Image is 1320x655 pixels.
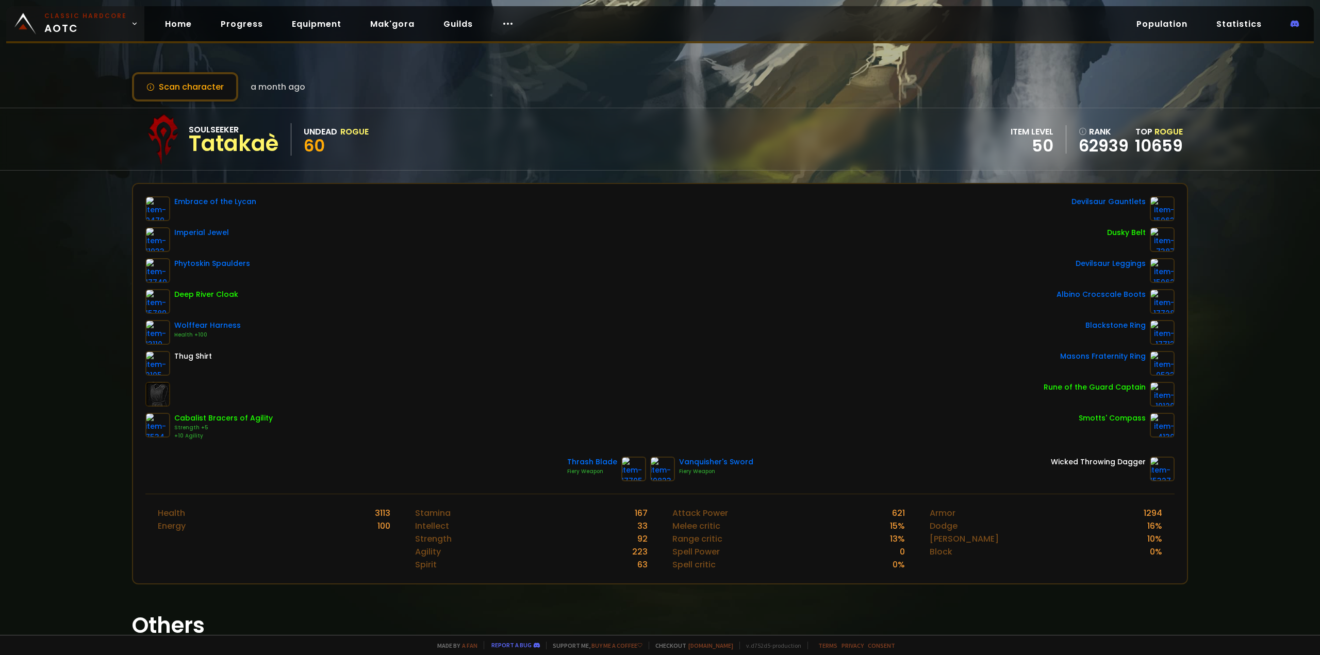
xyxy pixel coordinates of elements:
div: Devilsaur Leggings [1076,258,1146,269]
h1: Others [132,609,1188,642]
img: item-7534 [145,413,170,438]
div: Undead [304,125,337,138]
div: 1294 [1144,507,1162,519]
div: Masons Fraternity Ring [1060,351,1146,362]
span: Rogue [1154,126,1183,138]
div: Agility [415,545,441,558]
div: 15 % [890,519,905,532]
div: 10 % [1147,532,1162,545]
a: Statistics [1208,13,1270,35]
a: Guilds [435,13,481,35]
img: item-11933 [145,227,170,252]
div: +10 Agility [174,432,273,440]
div: 0 [900,545,905,558]
span: v. d752d5 - production [739,642,801,649]
img: item-17713 [1150,320,1175,345]
div: Embrace of the Lycan [174,196,256,207]
div: 0 % [1150,545,1162,558]
a: Report a bug [491,641,532,649]
a: Mak'gora [362,13,423,35]
div: Soulseeker [189,123,278,136]
div: 100 [377,519,390,532]
a: 62939 [1079,138,1129,154]
span: AOTC [44,11,127,36]
div: [PERSON_NAME] [930,532,999,545]
div: Stamina [415,507,451,519]
img: item-17749 [145,258,170,283]
a: Buy me a coffee [591,642,642,649]
div: Block [930,545,952,558]
div: Melee critic [672,519,720,532]
img: item-10823 [650,457,675,481]
img: item-9533 [1150,351,1175,376]
div: Devilsaur Gauntlets [1071,196,1146,207]
div: Intellect [415,519,449,532]
div: Smotts' Compass [1079,413,1146,424]
div: Strength [415,532,452,545]
img: item-15789 [145,289,170,314]
div: 3113 [375,507,390,519]
div: Dusky Belt [1107,227,1146,238]
a: a fan [462,642,477,649]
div: 92 [637,532,648,545]
span: 60 [304,134,325,157]
div: 16 % [1147,519,1162,532]
div: Rune of the Guard Captain [1044,382,1146,393]
img: item-9479 [145,196,170,221]
a: Consent [868,642,895,649]
div: Blackstone Ring [1085,320,1146,331]
div: Thug Shirt [174,351,212,362]
span: a month ago [251,80,305,93]
div: Tatakaè [189,136,278,152]
div: Top [1135,125,1183,138]
img: item-15063 [1150,196,1175,221]
div: Strength +5 [174,424,273,432]
div: Phytoskin Spaulders [174,258,250,269]
a: Home [157,13,200,35]
div: 50 [1011,138,1053,154]
img: item-7387 [1150,227,1175,252]
div: Spirit [415,558,437,571]
div: rank [1079,125,1129,138]
div: Dodge [930,519,958,532]
div: 63 [637,558,648,571]
span: Checkout [649,642,733,649]
div: Attack Power [672,507,728,519]
img: item-17705 [621,457,646,481]
div: Rogue [340,125,369,138]
a: 10659 [1135,134,1183,157]
div: Wicked Throwing Dagger [1051,457,1146,467]
div: Health [158,507,185,519]
div: 621 [892,507,905,519]
div: Health +100 [174,331,241,339]
div: 13 % [890,532,905,545]
div: 33 [637,519,648,532]
div: Fiery Weapon [567,467,617,476]
img: item-4130 [1150,413,1175,438]
div: Imperial Jewel [174,227,229,238]
a: Progress [212,13,271,35]
div: Vanquisher's Sword [679,457,753,467]
div: Deep River Cloak [174,289,238,300]
img: item-2105 [145,351,170,376]
span: Made by [431,642,477,649]
div: Range critic [672,532,722,545]
div: Fiery Weapon [679,467,753,476]
img: item-15062 [1150,258,1175,283]
img: item-19120 [1150,382,1175,407]
img: item-15327 [1150,457,1175,481]
span: Support me, [546,642,642,649]
div: Albino Crocscale Boots [1057,289,1146,300]
div: Spell Power [672,545,720,558]
a: Privacy [841,642,864,649]
div: Spell critic [672,558,716,571]
a: Terms [818,642,837,649]
a: Population [1128,13,1196,35]
small: Classic Hardcore [44,11,127,21]
div: Energy [158,519,186,532]
img: item-17728 [1150,289,1175,314]
button: Scan character [132,72,238,102]
a: Equipment [284,13,350,35]
div: 0 % [893,558,905,571]
div: Wolffear Harness [174,320,241,331]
